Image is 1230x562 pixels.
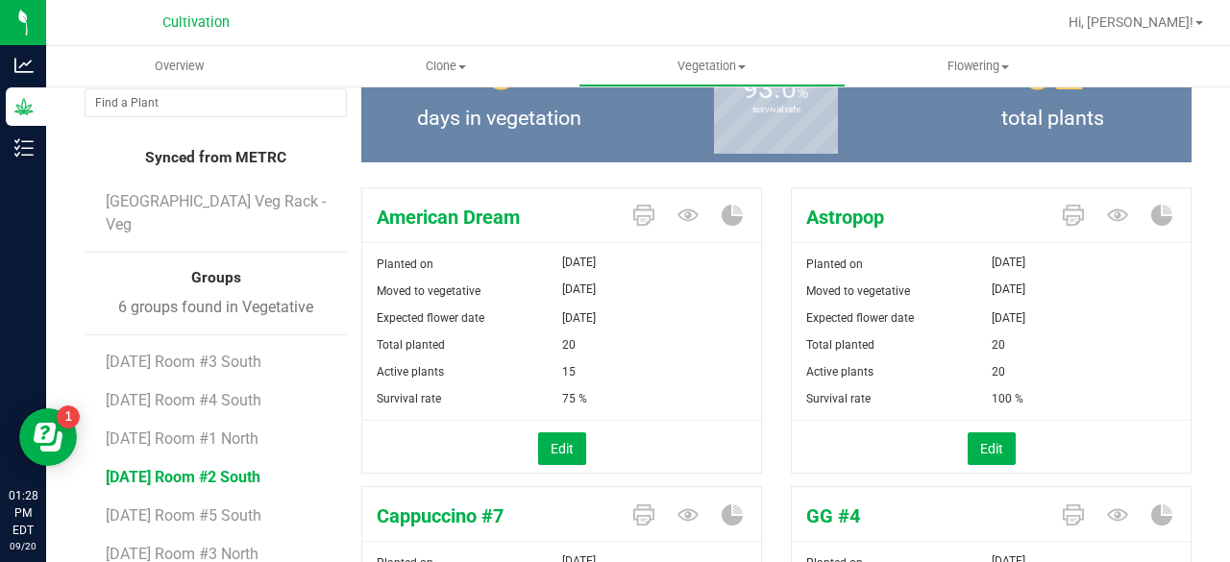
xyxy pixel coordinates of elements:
button: Edit [538,432,586,465]
a: Flowering [846,46,1112,86]
inline-svg: Inventory [14,138,34,158]
div: Synced from METRC [85,147,347,169]
a: Vegetation [578,46,845,86]
div: 6 groups found in Vegetative [85,296,347,319]
span: [DATE] Room #2 South [106,468,260,486]
span: [DATE] [992,305,1025,331]
span: [DATE] [562,251,596,274]
span: Survival rate [377,392,441,405]
span: 100 % [992,385,1023,412]
span: 20 [992,331,1005,358]
span: total plants [915,103,1192,134]
group-info-box: Survival rate [652,24,900,162]
span: Total planted [806,338,874,352]
button: Edit [968,432,1016,465]
span: days in vegetation [361,103,638,134]
span: 20 [562,331,576,358]
span: Survival rate [806,392,871,405]
span: [DATE] Room #4 South [106,391,261,409]
span: Active plants [806,365,873,379]
span: Active plants [377,365,444,379]
span: [GEOGRAPHIC_DATA] Veg Rack - Veg [106,192,326,233]
span: 20 [992,358,1005,385]
p: 01:28 PM EDT [9,487,37,539]
span: Hi, [PERSON_NAME]! [1069,14,1193,30]
span: 75 % [562,385,587,412]
a: Clone [312,46,578,86]
span: GG #4 [792,501,1048,530]
div: Groups [85,267,347,289]
span: Overview [129,58,230,75]
span: Moved to vegetative [806,284,910,298]
span: 15 [562,358,576,385]
span: Cultivation [162,14,230,31]
span: American Dream [362,203,619,232]
p: 09/20 [9,539,37,553]
span: [DATE] Room #3 South [106,353,261,371]
input: NO DATA FOUND [86,89,346,116]
span: Planted on [377,257,433,271]
span: Planted on [806,257,863,271]
span: [DATE] [562,278,596,301]
group-info-box: Total number of plants [929,24,1177,162]
span: Expected flower date [377,311,484,325]
span: [DATE] [992,251,1025,274]
span: [DATE] [562,305,596,331]
group-info-box: Days in vegetation [376,24,624,162]
inline-svg: Analytics [14,56,34,75]
span: Cappuccino #7 [362,501,619,530]
inline-svg: Grow [14,97,34,116]
span: Moved to vegetative [377,284,480,298]
iframe: Resource center [19,408,77,466]
span: [DATE] Room #5 South [106,506,261,525]
span: Flowering [847,58,1111,75]
a: Overview [46,46,312,86]
span: [DATE] [992,278,1025,301]
span: Total planted [377,338,445,352]
span: Astropop [792,203,1048,232]
iframe: Resource center unread badge [57,405,80,428]
span: Clone [313,58,578,75]
span: [DATE] Room #1 North [106,429,258,448]
span: Expected flower date [806,311,914,325]
span: Vegetation [579,58,844,75]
